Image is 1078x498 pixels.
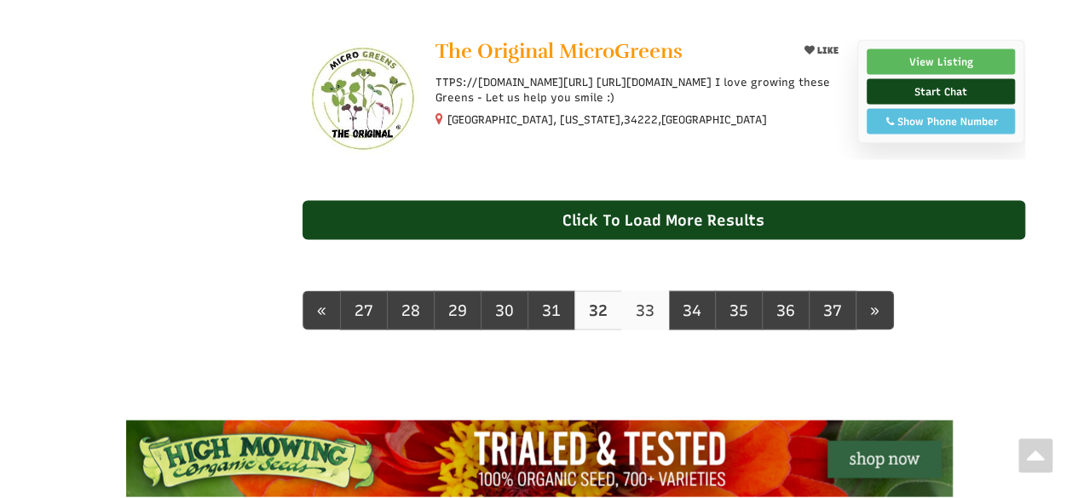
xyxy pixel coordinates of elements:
[435,75,844,106] p: TTPS://[DOMAIN_NAME][URL] [URL][DOMAIN_NAME] I love growing these Greens - Let us help you smile :)
[387,291,435,330] a: 28
[621,291,669,330] a: 33
[870,301,879,320] span: »
[435,40,784,66] a: The Original MicroGreens
[815,45,839,56] span: LIKE
[762,291,810,330] a: 36
[867,79,1016,105] a: Start Chat
[809,291,856,330] a: 37
[661,112,767,128] span: [GEOGRAPHIC_DATA]
[624,112,658,128] span: 34222
[856,291,894,330] a: next
[574,291,622,330] a: 32
[876,114,1006,129] div: Show Phone Number
[303,201,1025,240] div: Click To Load More Results
[434,291,481,330] a: 29
[447,113,767,126] small: [GEOGRAPHIC_DATA], [US_STATE], ,
[527,291,575,330] a: 31
[715,291,763,330] a: 35
[340,291,388,330] a: 27
[303,40,423,160] img: The Original MicroGreens
[798,40,845,61] button: LIKE
[303,291,341,330] a: prev
[867,49,1016,75] a: View Listing
[435,38,683,64] span: The Original MicroGreens
[126,421,953,497] img: High
[589,301,608,320] b: 32
[317,301,326,320] span: «
[668,291,716,330] a: 34
[481,291,528,330] a: 30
